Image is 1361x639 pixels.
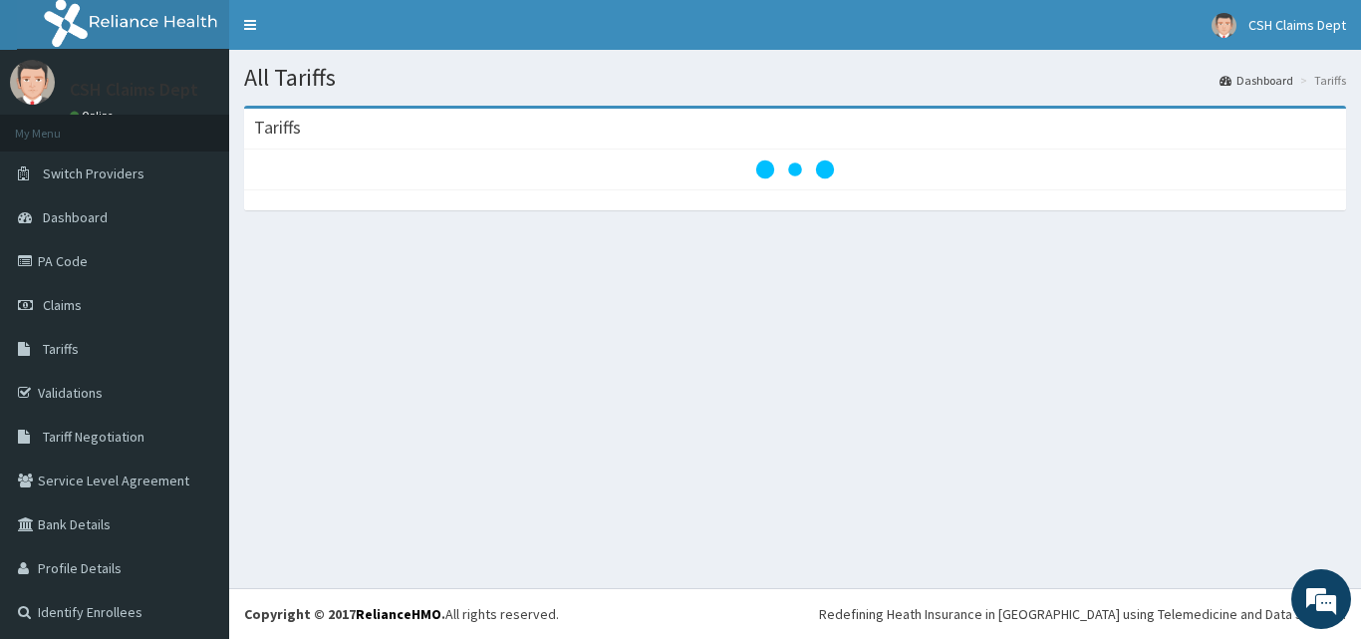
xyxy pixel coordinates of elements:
a: Dashboard [1220,72,1293,89]
span: CSH Claims Dept [1248,16,1346,34]
span: Claims [43,296,82,314]
a: Online [70,109,118,123]
h3: Tariffs [254,119,301,137]
img: User Image [10,60,55,105]
span: Switch Providers [43,164,144,182]
a: RelianceHMO [356,605,441,623]
span: Dashboard [43,208,108,226]
img: User Image [1212,13,1236,38]
div: Redefining Heath Insurance in [GEOGRAPHIC_DATA] using Telemedicine and Data Science! [819,604,1346,624]
strong: Copyright © 2017 . [244,605,445,623]
span: Tariffs [43,340,79,358]
span: Tariff Negotiation [43,428,144,446]
footer: All rights reserved. [229,588,1361,639]
li: Tariffs [1295,72,1346,89]
h1: All Tariffs [244,65,1346,91]
p: CSH Claims Dept [70,81,198,99]
svg: audio-loading [755,130,835,209]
